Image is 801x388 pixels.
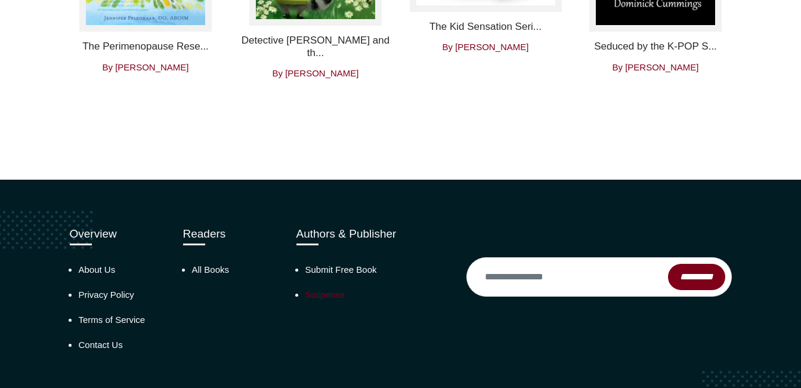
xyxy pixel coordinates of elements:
[79,290,134,300] a: Privacy Policy
[305,264,377,275] a: Submit Free Book
[79,340,123,350] a: Contact Us
[305,290,345,300] a: Suspense
[79,264,116,275] a: About Us
[410,21,562,33] h4: The Kid Sensation Seri...
[580,41,732,53] h4: Seduced by the K-POP S...
[102,62,188,72] span: By [PERSON_NAME]
[272,68,358,78] span: By [PERSON_NAME]
[192,264,230,275] a: All Books
[79,315,146,325] a: Terms of Service
[240,35,392,59] h4: Detective [PERSON_NAME] and th...
[296,227,449,241] h3: Authors & Publisher
[442,42,528,52] span: By [PERSON_NAME]
[70,227,165,241] h3: Overview
[70,41,222,53] h4: The Perimenopause Rese...
[612,62,698,72] span: By [PERSON_NAME]
[183,227,279,241] h3: Readers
